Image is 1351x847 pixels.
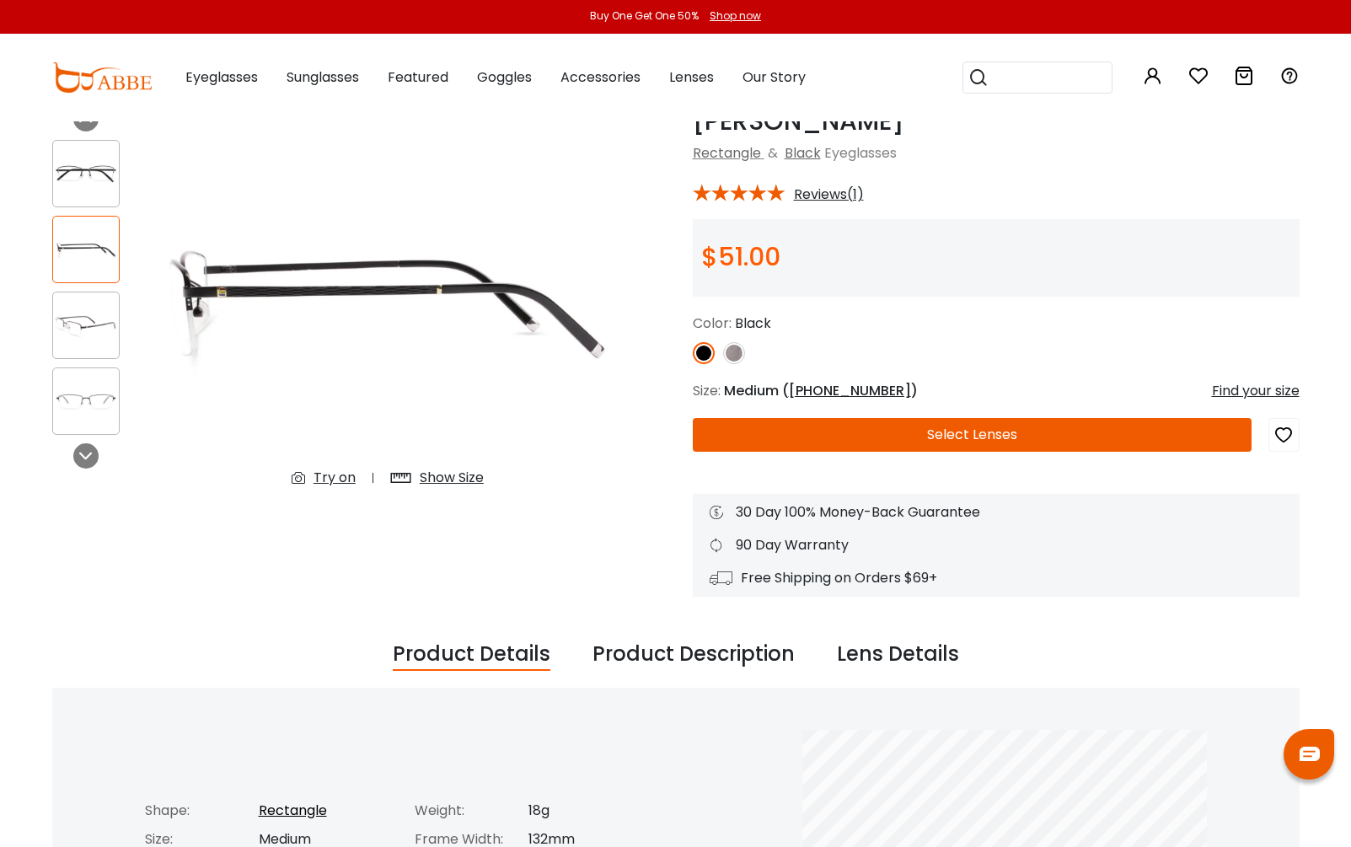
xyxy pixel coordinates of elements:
[477,67,532,87] span: Goggles
[150,106,625,501] img: Liam Black Titanium Eyeglasses , NosePads Frames from ABBE Glasses
[701,239,780,275] span: $51.00
[415,801,528,821] div: Weight:
[388,67,448,87] span: Featured
[789,381,911,400] span: [PHONE_NUMBER]
[393,639,550,671] div: Product Details
[693,106,1300,137] h1: [PERSON_NAME]
[710,8,761,24] div: Shop now
[53,309,119,342] img: Liam Black Titanium Eyeglasses , NosePads Frames from ABBE Glasses
[764,143,781,163] span: &
[837,639,959,671] div: Lens Details
[710,568,1283,588] div: Free Shipping on Orders $69+
[53,233,119,266] img: Liam Black Titanium Eyeglasses , NosePads Frames from ABBE Glasses
[592,639,795,671] div: Product Description
[693,381,721,400] span: Size:
[53,385,119,418] img: Liam Black Titanium Eyeglasses , NosePads Frames from ABBE Glasses
[710,502,1283,523] div: 30 Day 100% Money-Back Guarantee
[693,418,1252,452] button: Select Lenses
[743,67,806,87] span: Our Story
[145,801,259,821] div: Shape:
[701,8,761,23] a: Shop now
[287,67,359,87] span: Sunglasses
[724,381,918,400] span: Medium ( )
[1212,381,1300,401] div: Find your size
[528,801,667,821] div: 18g
[710,535,1283,555] div: 90 Day Warranty
[420,468,484,488] div: Show Size
[693,314,732,333] span: Color:
[314,468,356,488] div: Try on
[1300,747,1320,761] img: chat
[560,67,641,87] span: Accessories
[735,314,771,333] span: Black
[785,143,821,163] a: Black
[824,143,897,163] span: Eyeglasses
[185,67,258,87] span: Eyeglasses
[259,801,327,820] a: Rectangle
[669,67,714,87] span: Lenses
[53,158,119,190] img: Liam Black Titanium Eyeglasses , NosePads Frames from ABBE Glasses
[52,62,152,93] img: abbeglasses.com
[590,8,699,24] div: Buy One Get One 50%
[794,187,864,202] span: Reviews(1)
[693,143,761,163] a: Rectangle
